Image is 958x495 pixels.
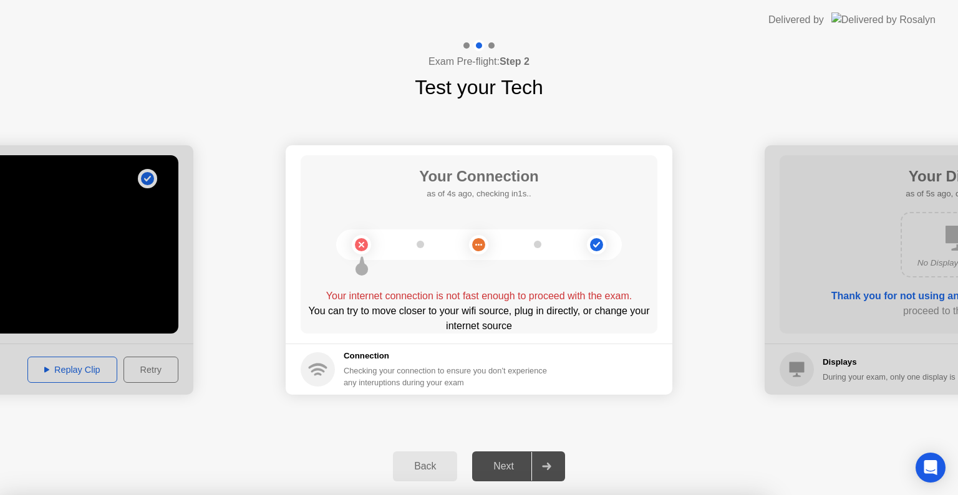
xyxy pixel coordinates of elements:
[831,12,936,27] img: Delivered by Rosalyn
[415,72,543,102] h1: Test your Tech
[301,304,657,334] div: You can try to move closer to your wifi source, plug in directly, or change your internet source
[428,54,530,69] h4: Exam Pre-flight:
[344,350,554,362] h5: Connection
[500,56,530,67] b: Step 2
[397,461,453,472] div: Back
[768,12,824,27] div: Delivered by
[476,461,531,472] div: Next
[916,453,946,483] div: Open Intercom Messenger
[419,188,539,200] h5: as of 4s ago, checking in1s..
[344,365,554,388] div: Checking your connection to ensure you don’t experience any interuptions during your exam
[419,165,539,188] h1: Your Connection
[301,289,657,304] div: Your internet connection is not fast enough to proceed with the exam.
